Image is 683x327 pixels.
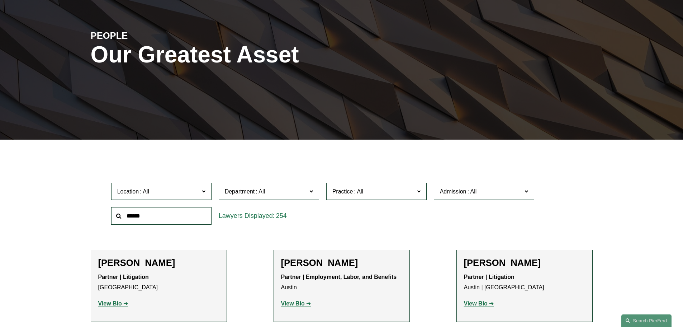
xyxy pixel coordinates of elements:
[98,300,122,307] strong: View Bio
[464,257,585,268] h2: [PERSON_NAME]
[464,300,488,307] strong: View Bio
[281,300,311,307] a: View Bio
[464,300,494,307] a: View Bio
[281,272,402,293] p: Austin
[276,212,287,219] span: 254
[225,188,255,195] span: Department
[98,300,128,307] a: View Bio
[281,300,305,307] strong: View Bio
[464,272,585,293] p: Austin | [GEOGRAPHIC_DATA]
[281,274,397,280] strong: Partner | Employment, Labor, and Benefits
[91,42,425,68] h1: Our Greatest Asset
[98,257,219,268] h2: [PERSON_NAME]
[91,30,216,41] h4: PEOPLE
[281,257,402,268] h2: [PERSON_NAME]
[464,274,514,280] strong: Partner | Litigation
[621,314,672,327] a: Search this site
[117,188,139,195] span: Location
[440,188,466,195] span: Admission
[98,274,149,280] strong: Partner | Litigation
[98,272,219,293] p: [GEOGRAPHIC_DATA]
[332,188,353,195] span: Practice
